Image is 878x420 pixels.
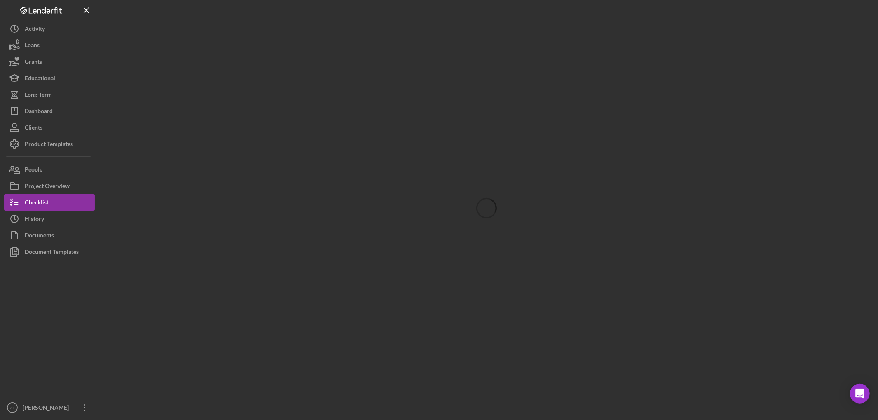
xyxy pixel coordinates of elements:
text: AL [10,406,15,410]
div: Clients [25,119,42,138]
div: Project Overview [25,178,70,196]
div: Activity [25,21,45,39]
div: Open Intercom Messenger [850,384,870,404]
button: Loans [4,37,95,53]
button: Clients [4,119,95,136]
button: Document Templates [4,244,95,260]
div: Grants [25,53,42,72]
button: Educational [4,70,95,86]
button: AL[PERSON_NAME] [4,399,95,416]
div: People [25,161,42,180]
div: Loans [25,37,40,56]
div: Checklist [25,194,49,213]
button: Activity [4,21,95,37]
div: Dashboard [25,103,53,121]
div: Educational [25,70,55,88]
button: Checklist [4,194,95,211]
div: Document Templates [25,244,79,262]
button: Project Overview [4,178,95,194]
div: Documents [25,227,54,246]
button: Documents [4,227,95,244]
div: Product Templates [25,136,73,154]
div: Long-Term [25,86,52,105]
button: Grants [4,53,95,70]
button: Product Templates [4,136,95,152]
div: History [25,211,44,229]
button: People [4,161,95,178]
button: Long-Term [4,86,95,103]
button: History [4,211,95,227]
button: Dashboard [4,103,95,119]
div: [PERSON_NAME] [21,399,74,418]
